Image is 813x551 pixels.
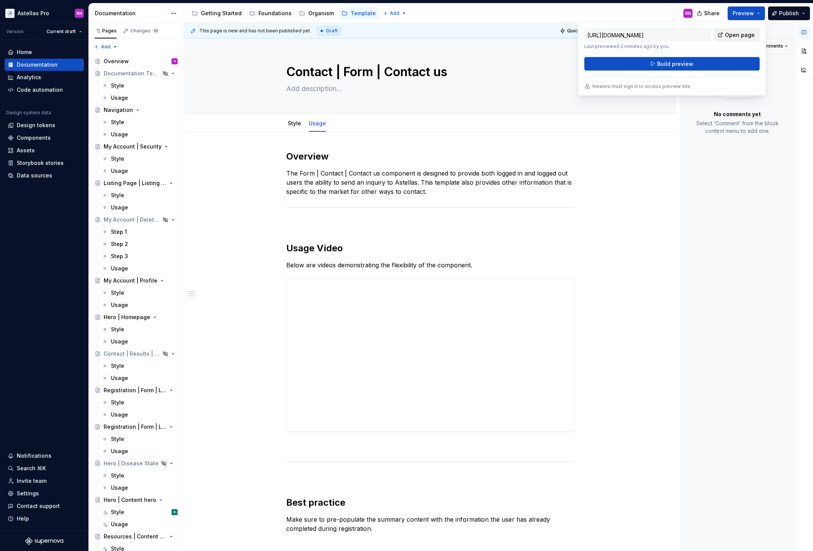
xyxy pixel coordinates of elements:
div: Style [111,155,124,163]
div: Usage [111,204,128,211]
a: Documentation [5,59,84,71]
a: Usage [99,92,181,104]
a: Getting Started [189,7,245,19]
a: Data sources [5,169,84,182]
p: Below are videos demonstrating the flexibility of the component. [286,260,574,270]
div: Style [111,289,124,297]
a: Usage [309,120,326,126]
button: Publish [768,6,810,20]
a: Open page [714,28,760,42]
a: Usage [99,409,181,421]
div: Navigation [104,106,133,114]
svg: Supernova Logo [25,537,63,545]
div: My Account | Profile [104,277,157,284]
div: Style [285,115,304,131]
div: Style [111,472,124,479]
a: Step 1 [99,226,181,238]
a: Style [99,470,181,482]
textarea: Contact | Form | Contact us [285,63,573,81]
span: This page is new and has not been published yet. [199,28,311,34]
p: Last previewed 2 minutes ago by you. [584,43,711,50]
div: Template [351,10,376,17]
div: Pages [95,28,117,34]
div: My Account | Delete Account [104,216,160,224]
a: Invite team [5,475,84,487]
p: Select ‘Comment’ from the block context menu to add one. [690,120,785,135]
div: Documentation [17,61,58,69]
a: Usage [99,299,181,311]
span: Publish [779,10,799,17]
a: Usage [99,482,181,494]
span: Preview [733,10,754,17]
a: Style [99,323,181,335]
div: Help [17,515,29,522]
button: Astellas ProRN [2,5,87,21]
div: Style [111,362,124,370]
div: Style [111,82,124,89]
span: Quick preview [567,28,600,34]
div: A [174,57,176,65]
div: Style [111,508,124,516]
a: Style [99,189,181,201]
a: Settings [5,487,84,500]
div: Version [6,29,24,35]
a: OverviewA [91,55,181,67]
div: Settings [17,490,39,497]
a: Documentation Template [91,67,181,80]
div: My Account | Security [104,143,162,150]
div: Style [111,326,124,333]
div: Registration | Form | Login-Register | Extended-Validation [104,386,167,394]
a: Storybook stories [5,157,84,169]
div: Usage [111,411,128,418]
a: Usage [99,201,181,214]
div: Usage [111,167,128,175]
div: Resources | Content header [104,533,167,540]
div: Changes [130,28,159,34]
a: Components [5,132,84,144]
div: Data sources [17,172,52,179]
h2: Overview [286,150,574,163]
div: Usage [306,115,329,131]
p: The Form | Contact | Contact us component is designed to provide both logged in and logged out us... [286,169,574,196]
div: Step 3 [111,252,128,260]
div: Step 2 [111,240,128,248]
a: Usage [99,128,181,141]
button: Build preview [584,57,760,71]
span: 18 [152,28,159,34]
a: Usage [99,518,181,530]
button: Preview [728,6,765,20]
span: Open page [725,31,755,39]
a: Style [99,287,181,299]
a: Style [99,80,181,92]
div: Hero | Disease State [104,460,159,467]
a: My Account | Profile [91,275,181,287]
span: Current draft [47,29,76,35]
a: StyleSL [99,506,181,518]
h2: Best practice [286,497,574,509]
div: Astellas Pro [18,10,49,17]
a: Usage [99,262,181,275]
div: Foundations [258,10,292,17]
a: Contact | Results | Rep [91,348,181,360]
a: Step 2 [99,238,181,250]
div: Style [111,118,124,126]
span: Build preview [657,60,693,68]
div: Usage [111,301,128,309]
div: Hero | Homepage [104,313,150,321]
button: Add [91,42,120,52]
button: Contact support [5,500,84,512]
p: No comments yet [714,110,761,118]
h2: Usage Video [286,242,574,254]
div: Overview [104,57,129,65]
div: SL [173,508,176,516]
button: Current draft [43,26,85,37]
div: Components [17,134,51,142]
span: Draft [326,28,338,34]
a: My Account | Security [91,141,181,153]
div: Design system data [6,110,51,116]
div: Documentation Template [104,70,160,77]
div: Style [111,399,124,406]
a: My Account | Delete Account [91,214,181,226]
p: Make sure to pre-populate the summary content with the information the user has already completed... [286,515,574,533]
